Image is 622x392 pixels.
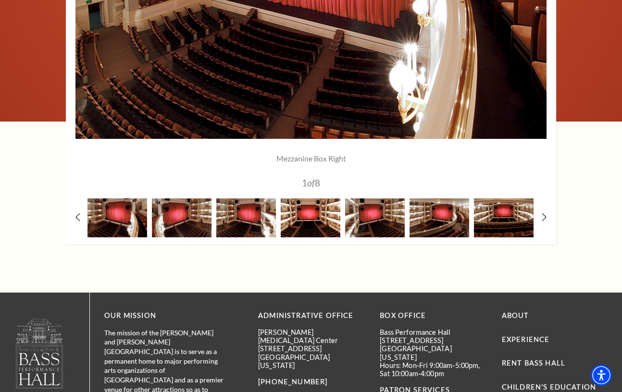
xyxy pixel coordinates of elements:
[591,365,612,386] div: Accessibility Menu
[410,198,469,237] img: An elegant theater interior featuring a red curtain, tiered seating, and soft lighting.
[345,198,405,237] img: A spacious theater interior with a red curtain, multiple seating levels, and elegant lighting.
[502,359,565,367] a: Rent Bass Hall
[258,328,365,345] p: [PERSON_NAME][MEDICAL_DATA] Center
[126,153,496,164] p: Mezzanine Box Right
[380,310,487,322] p: BOX OFFICE
[502,311,529,319] a: About
[307,177,315,188] span: of
[87,198,147,237] img: A grand theater interior featuring a red curtain, multiple seating levels, and elegant lighting f...
[258,344,365,353] p: [STREET_ADDRESS]
[258,310,365,322] p: Administrative Office
[474,198,534,237] img: A grand theater interior with a red curtain, multiple seating levels, and elegant lighting.
[258,353,365,370] p: [GEOGRAPHIC_DATA][US_STATE]
[380,328,487,336] p: Bass Performance Hall
[216,198,276,237] img: A grand theater interior featuring a red curtain, multiple seating levels, and elegant lighting.
[281,198,340,237] img: A grand theater interior featuring a red curtain, multiple seating levels, and elegant lighting.
[502,335,550,343] a: Experience
[258,376,365,388] p: [PHONE_NUMBER]
[380,336,487,344] p: [STREET_ADDRESS]
[380,361,487,378] p: Hours: Mon-Fri 9:00am-5:00pm, Sat 10:00am-4:00pm
[104,310,224,322] p: OUR MISSION
[380,344,487,361] p: [GEOGRAPHIC_DATA][US_STATE]
[126,178,496,187] p: 1 8
[15,318,64,389] img: owned and operated by Performing Arts Fort Worth, A NOT-FOR-PROFIT 501(C)3 ORGANIZATION
[152,198,211,237] img: A grand theater interior featuring a red curtain, multiple seating rows, and elegant lighting.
